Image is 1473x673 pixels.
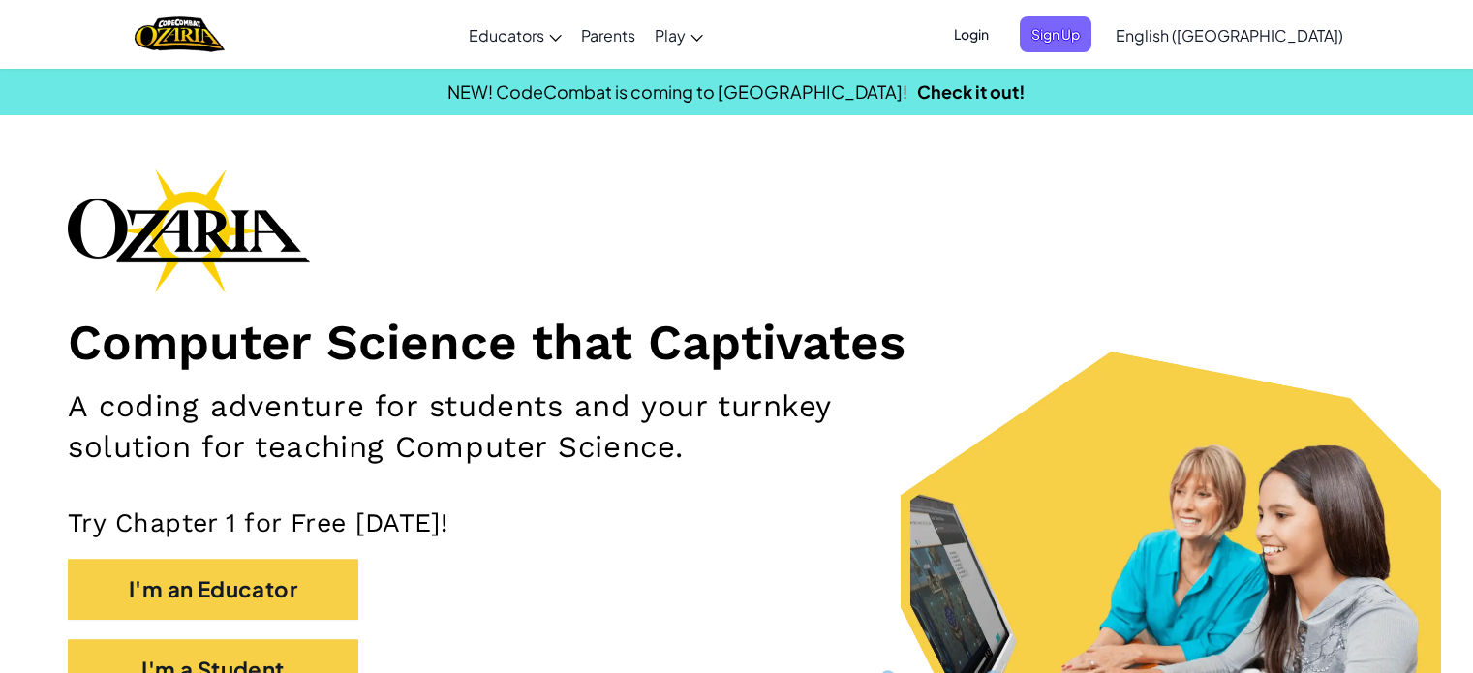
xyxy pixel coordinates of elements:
[645,9,713,61] a: Play
[942,16,1000,52] button: Login
[447,80,907,103] span: NEW! CodeCombat is coming to [GEOGRAPHIC_DATA]!
[68,168,310,292] img: Ozaria branding logo
[655,25,686,46] span: Play
[469,25,544,46] span: Educators
[917,80,1026,103] a: Check it out!
[1106,9,1353,61] a: English ([GEOGRAPHIC_DATA])
[571,9,645,61] a: Parents
[68,559,358,620] button: I'm an Educator
[135,15,225,54] img: Home
[68,312,1405,372] h1: Computer Science that Captivates
[135,15,225,54] a: Ozaria by CodeCombat logo
[68,386,964,469] h2: A coding adventure for students and your turnkey solution for teaching Computer Science.
[1020,16,1091,52] button: Sign Up
[459,9,571,61] a: Educators
[68,506,1405,538] p: Try Chapter 1 for Free [DATE]!
[1116,25,1343,46] span: English ([GEOGRAPHIC_DATA])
